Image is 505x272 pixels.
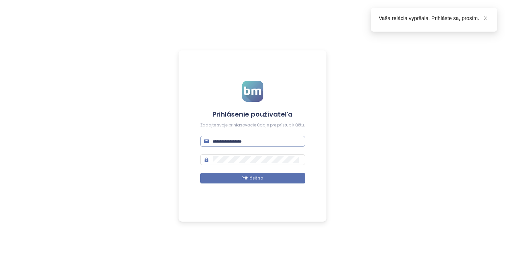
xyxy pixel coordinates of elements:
[379,14,489,22] div: Vaša relácia vypršala. Prihláste sa, prosím.
[200,110,305,119] h4: Prihlásenie používateľa
[200,122,305,128] div: Zadajte svoje prihlasovacie údaje pre prístup k účtu.
[200,173,305,183] button: Prihlásiť sa
[242,81,263,102] img: logo
[242,175,263,181] span: Prihlásiť sa
[204,139,209,144] span: mail
[204,157,209,162] span: lock
[483,16,488,20] span: close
